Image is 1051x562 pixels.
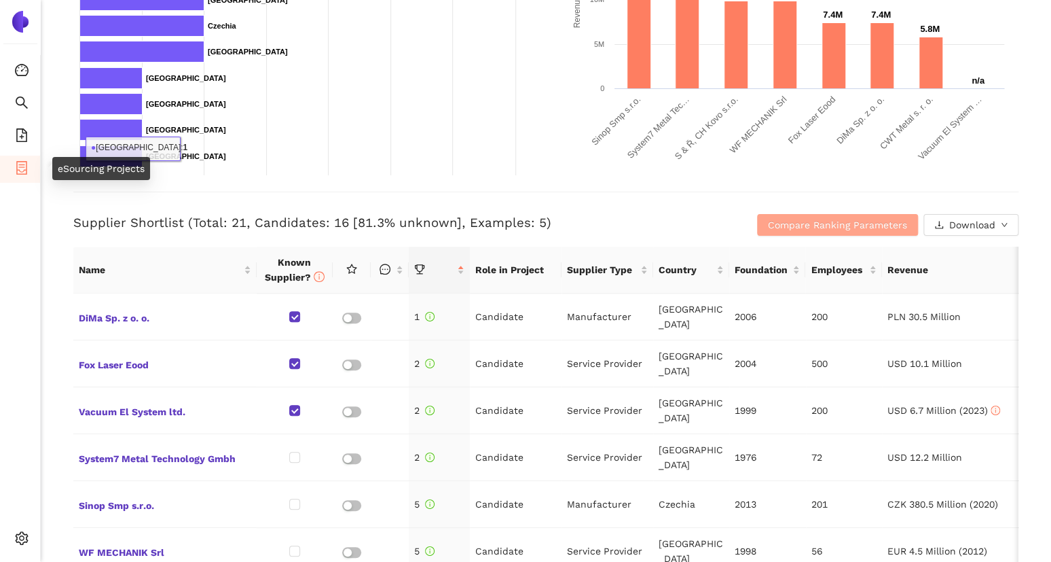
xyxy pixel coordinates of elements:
[561,387,653,434] td: Service Provider
[878,94,935,152] text: CWT Metal s. r. o.
[653,294,729,340] td: [GEOGRAPHIC_DATA]
[380,264,390,275] span: message
[10,11,31,33] img: Logo
[834,94,886,146] text: DiMa Sp. z o. o.
[600,84,604,92] text: 0
[949,217,995,232] span: Download
[735,262,790,277] span: Foundation
[729,387,805,434] td: 1999
[1001,222,1008,230] span: down
[79,542,251,560] span: WF MECHANIK Srl
[806,340,882,387] td: 500
[265,257,325,283] span: Known Supplier?
[887,262,1019,277] span: Revenue
[470,247,561,294] th: Role in Project
[811,262,866,277] span: Employees
[208,48,288,56] text: [GEOGRAPHIC_DATA]
[887,311,961,322] span: PLN 30.5 Million
[589,94,642,147] text: Sinop Smp s.r.o.
[729,294,805,340] td: 2006
[567,262,638,277] span: Supplier Type
[79,449,251,466] span: System7 Metal Technology Gmbh
[659,262,714,277] span: Country
[805,247,881,294] th: this column's title is Employees,this column is sortable
[561,294,653,340] td: Manufacturer
[806,294,882,340] td: 200
[594,40,604,48] text: 5M
[806,434,882,481] td: 72
[728,94,789,155] text: WF MECHANIK Srl
[916,94,983,162] text: Vacuum El System …
[346,264,357,275] span: star
[425,499,435,509] span: info-circle
[314,271,325,282] span: info-circle
[79,262,241,277] span: Name
[52,157,150,180] div: eSourcing Projects
[653,434,729,481] td: [GEOGRAPHIC_DATA]
[470,294,561,340] td: Candidate
[79,402,251,419] span: Vacuum El System ltd.
[414,264,425,275] span: trophy
[887,358,962,369] span: USD 10.1 Million
[15,527,29,554] span: setting
[146,126,226,134] text: [GEOGRAPHIC_DATA]
[806,387,882,434] td: 200
[653,247,729,294] th: this column's title is Country,this column is sortable
[561,481,653,528] td: Manufacturer
[79,308,251,326] span: DiMa Sp. z o. o.
[653,481,729,528] td: Czechia
[414,358,435,369] span: 2
[470,434,561,481] td: Candidate
[561,434,653,481] td: Service Provider
[414,546,435,557] span: 5
[470,387,561,434] td: Candidate
[414,452,435,463] span: 2
[920,24,940,34] text: 5.8M
[972,75,985,86] text: n/a
[768,217,907,232] span: Compare Ranking Parameters
[729,481,805,528] td: 2013
[923,214,1018,236] button: downloadDownloaddown
[823,10,843,20] text: 7.4M
[729,434,805,481] td: 1976
[625,94,691,160] text: System7 Metal Tec…
[934,220,944,231] span: download
[425,359,435,368] span: info-circle
[15,58,29,86] span: dashboard
[887,499,998,510] span: CZK 380.5 Million (2020)
[729,247,805,294] th: this column's title is Foundation,this column is sortable
[425,453,435,462] span: info-circle
[653,387,729,434] td: [GEOGRAPHIC_DATA]
[887,405,1000,416] span: USD 6.7 Million (2023)
[425,546,435,556] span: info-circle
[371,247,409,294] th: this column is sortable
[887,452,962,463] span: USD 12.2 Million
[15,124,29,151] span: file-add
[15,156,29,183] span: container
[146,100,226,108] text: [GEOGRAPHIC_DATA]
[425,312,435,321] span: info-circle
[414,311,435,322] span: 1
[79,355,251,372] span: Fox Laser Eood
[73,247,257,294] th: this column's title is Name,this column is sortable
[414,499,435,510] span: 5
[425,406,435,415] span: info-circle
[414,405,435,416] span: 2
[882,247,1035,294] th: this column's title is Revenue,this column is sortable
[729,340,805,387] td: 2004
[15,91,29,118] span: search
[806,481,882,528] td: 201
[470,340,561,387] td: Candidate
[561,340,653,387] td: Service Provider
[470,481,561,528] td: Candidate
[146,152,226,160] text: [GEOGRAPHIC_DATA]
[871,10,891,20] text: 7.4M
[673,94,740,162] text: S & Ř, CH Kovo s.r.o.
[73,214,703,232] h3: Supplier Shortlist (Total: 21, Candidates: 16 [81.3% unknown], Examples: 5)
[786,94,838,146] text: Fox Laser Eood
[146,74,226,82] text: [GEOGRAPHIC_DATA]
[79,495,251,513] span: Sinop Smp s.r.o.
[561,247,653,294] th: this column's title is Supplier Type,this column is sortable
[887,546,987,557] span: EUR 4.5 Million (2012)
[208,22,236,30] text: Czechia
